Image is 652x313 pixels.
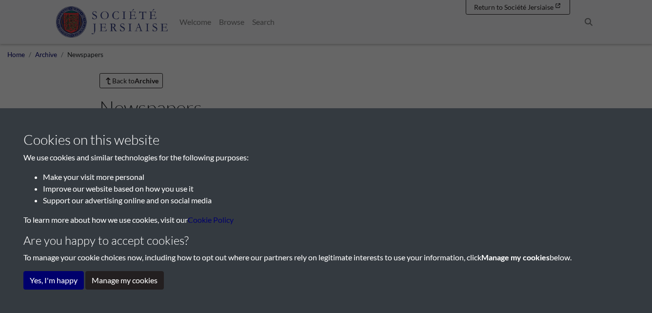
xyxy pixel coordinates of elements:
[23,132,629,148] h3: Cookies on this website
[481,253,550,262] strong: Manage my cookies
[188,215,234,224] a: learn more about cookies
[23,214,629,226] p: To learn more about how we use cookies, visit our
[23,152,629,163] p: We use cookies and similar technologies for the following purposes:
[85,271,164,290] button: Manage my cookies
[23,252,629,263] p: To manage your cookie choices now, including how to opt out where our partners rely on legitimate...
[43,171,629,183] li: Make your visit more personal
[23,234,629,248] h4: Are you happy to accept cookies?
[43,195,629,206] li: Support our advertising online and on social media
[43,183,629,195] li: Improve our website based on how you use it
[23,271,84,290] button: Yes, I'm happy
